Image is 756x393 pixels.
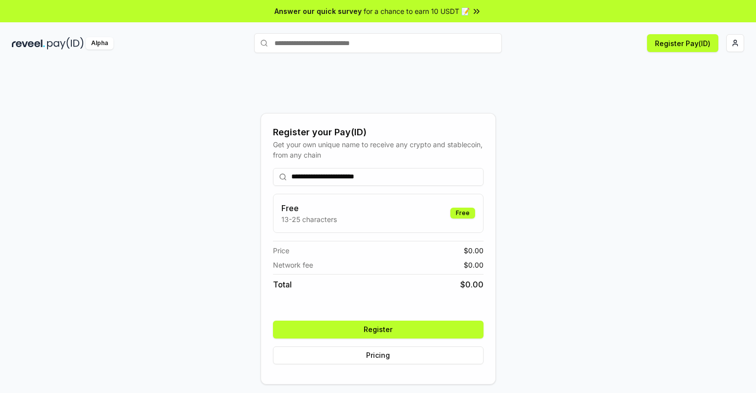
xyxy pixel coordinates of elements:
[86,37,113,50] div: Alpha
[47,37,84,50] img: pay_id
[647,34,718,52] button: Register Pay(ID)
[273,245,289,256] span: Price
[274,6,362,16] span: Answer our quick survey
[12,37,45,50] img: reveel_dark
[450,208,475,219] div: Free
[460,279,484,290] span: $ 0.00
[273,125,484,139] div: Register your Pay(ID)
[273,346,484,364] button: Pricing
[281,214,337,225] p: 13-25 characters
[273,279,292,290] span: Total
[464,245,484,256] span: $ 0.00
[364,6,470,16] span: for a chance to earn 10 USDT 📝
[281,202,337,214] h3: Free
[273,260,313,270] span: Network fee
[464,260,484,270] span: $ 0.00
[273,321,484,338] button: Register
[273,139,484,160] div: Get your own unique name to receive any crypto and stablecoin, from any chain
